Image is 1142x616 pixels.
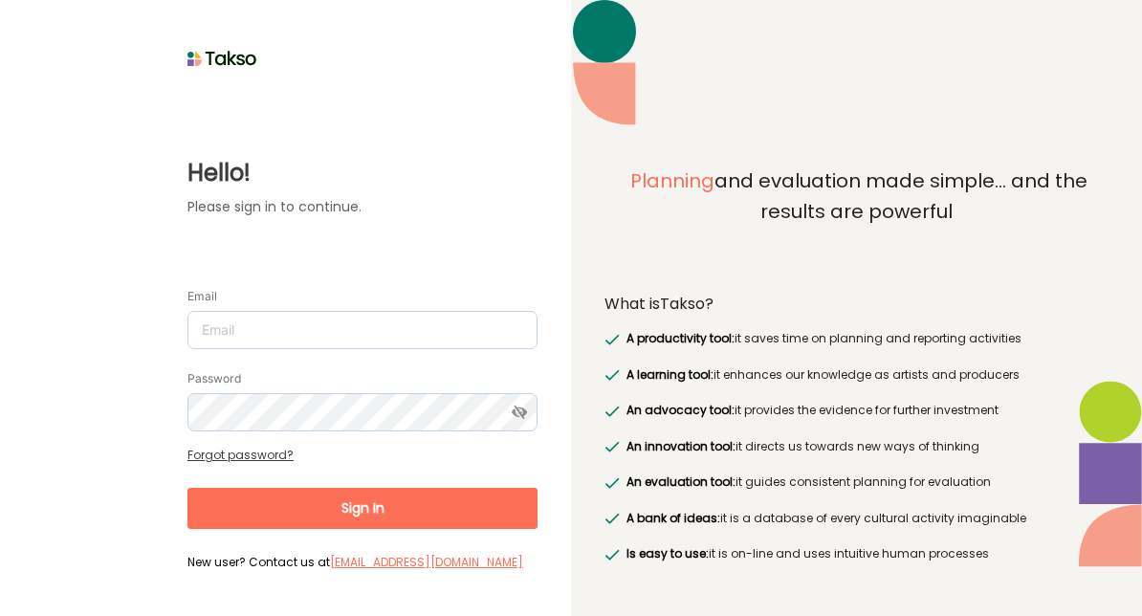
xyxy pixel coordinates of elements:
input: Email [187,311,538,349]
label: it guides consistent planning for evaluation [623,473,991,492]
label: it provides the evidence for further investment [623,401,999,420]
label: it is on-line and uses intuitive human processes [623,544,989,563]
label: Hello! [187,156,538,190]
a: Forgot password? [187,447,294,463]
img: greenRight [604,513,620,524]
span: Takso? [660,293,714,315]
span: An advocacy tool: [626,402,735,418]
img: greenRight [604,406,620,417]
label: it enhances our knowledge as artists and producers [623,365,1020,385]
img: greenRight [604,369,620,381]
span: An evaluation tool: [626,473,736,490]
img: taksoLoginLogo [187,44,257,73]
a: [EMAIL_ADDRESS][DOMAIN_NAME] [330,554,523,570]
img: greenRight [604,477,620,489]
label: it saves time on planning and reporting activities [623,329,1021,348]
label: Password [187,371,241,386]
label: [EMAIL_ADDRESS][DOMAIN_NAME] [330,553,523,572]
img: greenRight [604,334,620,345]
label: New user? Contact us at [187,553,538,570]
label: What is [604,295,714,314]
img: greenRight [604,441,620,452]
button: Sign In [187,488,538,529]
span: Is easy to use: [626,545,709,561]
span: A productivity tool: [626,330,735,346]
label: it is a database of every cultural activity imaginable [623,509,1026,528]
span: Planning [630,167,714,194]
label: and evaluation made simple... and the results are powerful [604,166,1109,270]
label: it directs us towards new ways of thinking [623,437,979,456]
img: greenRight [604,549,620,561]
span: A bank of ideas: [626,510,720,526]
label: Email [187,289,217,304]
label: Please sign in to continue. [187,197,538,217]
span: A learning tool: [626,366,714,383]
span: An innovation tool: [626,438,736,454]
